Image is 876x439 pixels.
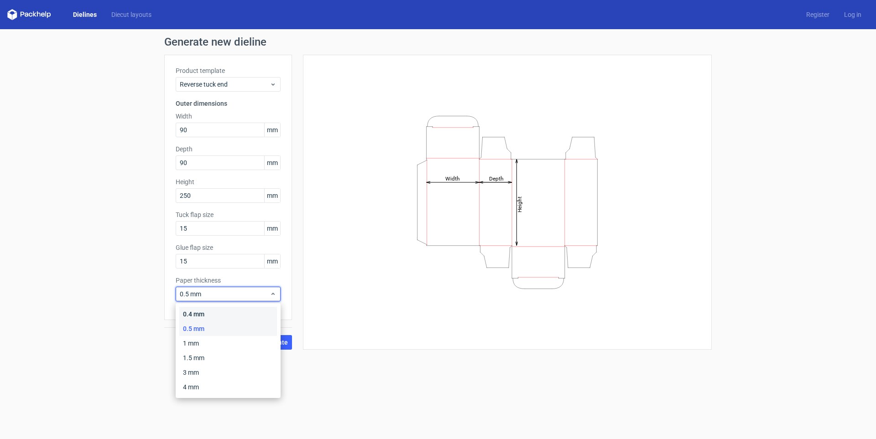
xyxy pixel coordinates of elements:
[445,175,460,181] tspan: Width
[104,10,159,19] a: Diecut layouts
[176,112,281,121] label: Width
[264,222,280,235] span: mm
[176,276,281,285] label: Paper thickness
[264,189,280,202] span: mm
[180,80,270,89] span: Reverse tuck end
[179,321,277,336] div: 0.5 mm
[264,123,280,137] span: mm
[799,10,837,19] a: Register
[516,196,523,212] tspan: Height
[837,10,869,19] a: Log in
[179,351,277,365] div: 1.5 mm
[176,99,281,108] h3: Outer dimensions
[264,254,280,268] span: mm
[264,156,280,170] span: mm
[179,365,277,380] div: 3 mm
[176,177,281,186] label: Height
[176,66,281,75] label: Product template
[489,175,504,181] tspan: Depth
[176,243,281,252] label: Glue flap size
[176,145,281,154] label: Depth
[180,289,270,299] span: 0.5 mm
[66,10,104,19] a: Dielines
[179,307,277,321] div: 0.4 mm
[176,210,281,219] label: Tuck flap size
[179,380,277,394] div: 4 mm
[179,336,277,351] div: 1 mm
[164,36,712,47] h1: Generate new dieline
